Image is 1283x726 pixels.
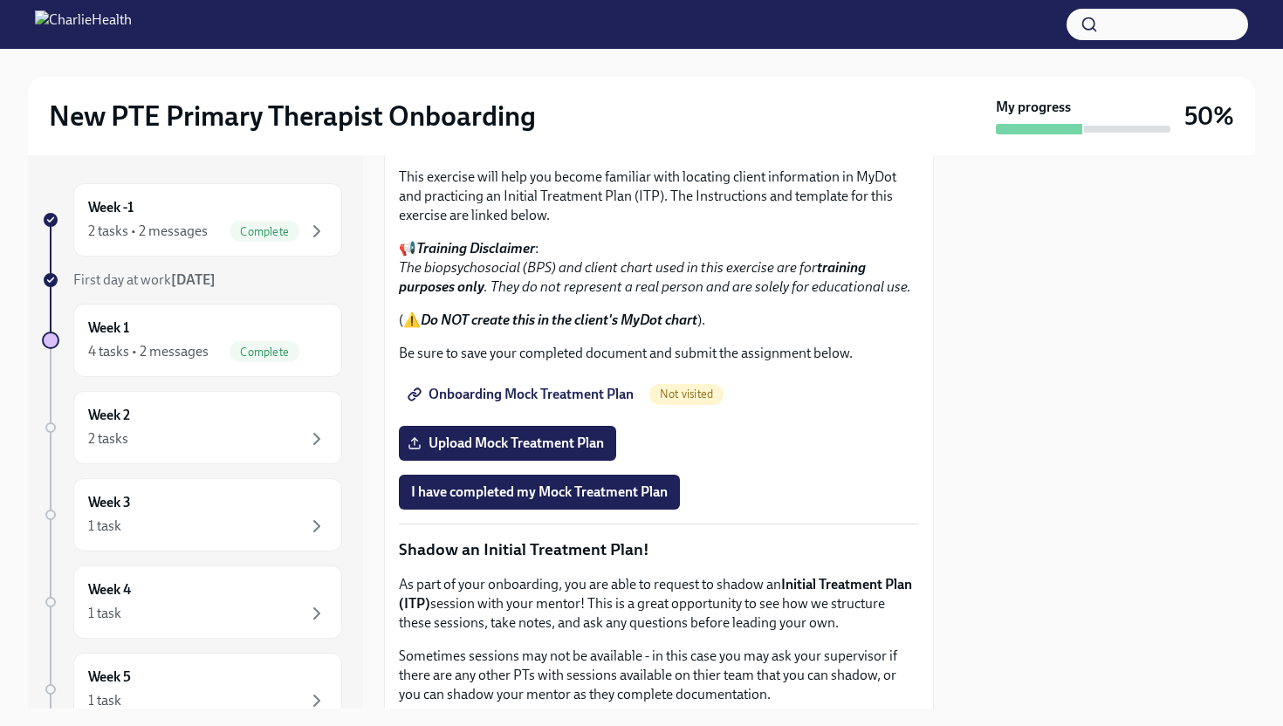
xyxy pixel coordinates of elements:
a: Week -12 tasks • 2 messagesComplete [42,183,342,257]
strong: Training Disclaimer [416,240,535,257]
strong: Do NOT create this in the client's MyDot chart [421,312,697,328]
span: First day at work [73,271,216,288]
div: 2 tasks [88,429,128,449]
a: Week 31 task [42,478,342,551]
span: Onboarding Mock Treatment Plan [411,386,634,403]
span: Upload Mock Treatment Plan [411,435,604,452]
p: (⚠️ ). [399,311,919,330]
label: Upload Mock Treatment Plan [399,426,616,461]
p: Shadow an Initial Treatment Plan! [399,538,919,561]
img: CharlieHealth [35,10,132,38]
a: Week 14 tasks • 2 messagesComplete [42,304,342,377]
h6: Week 1 [88,318,129,338]
a: Week 41 task [42,565,342,639]
h6: Week -1 [88,198,134,217]
a: Onboarding Mock Treatment Plan [399,377,646,412]
h6: Week 3 [88,493,131,512]
span: Complete [230,346,299,359]
h6: Week 5 [88,668,131,687]
a: Week 51 task [42,653,342,726]
p: This exercise will help you become familiar with locating client information in MyDot and practic... [399,168,919,225]
button: I have completed my Mock Treatment Plan [399,475,680,510]
a: First day at work[DATE] [42,271,342,290]
h6: Week 4 [88,580,131,599]
div: 2 tasks • 2 messages [88,222,208,241]
h3: 50% [1184,100,1234,132]
p: As part of your onboarding, you are able to request to shadow an session with your mentor! This i... [399,575,919,633]
p: Sometimes sessions may not be available - in this case you may ask your supervisor if there are a... [399,647,919,704]
em: The biopsychosocial (BPS) and client chart used in this exercise are for . They do not represent ... [399,259,911,295]
div: 4 tasks • 2 messages [88,342,209,361]
span: Complete [230,225,299,238]
h6: Week 2 [88,406,130,425]
a: Week 22 tasks [42,391,342,464]
strong: Initial Treatment Plan (ITP) [399,576,912,612]
span: I have completed my Mock Treatment Plan [411,483,668,501]
strong: training purposes only [399,259,866,295]
h2: New PTE Primary Therapist Onboarding [49,99,536,134]
span: Not visited [649,387,724,401]
strong: [DATE] [171,271,216,288]
strong: My progress [996,98,1071,117]
p: Be sure to save your completed document and submit the assignment below. [399,344,919,363]
p: 📢 : [399,239,919,297]
div: 1 task [88,604,121,623]
div: 1 task [88,517,121,536]
div: 1 task [88,691,121,710]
